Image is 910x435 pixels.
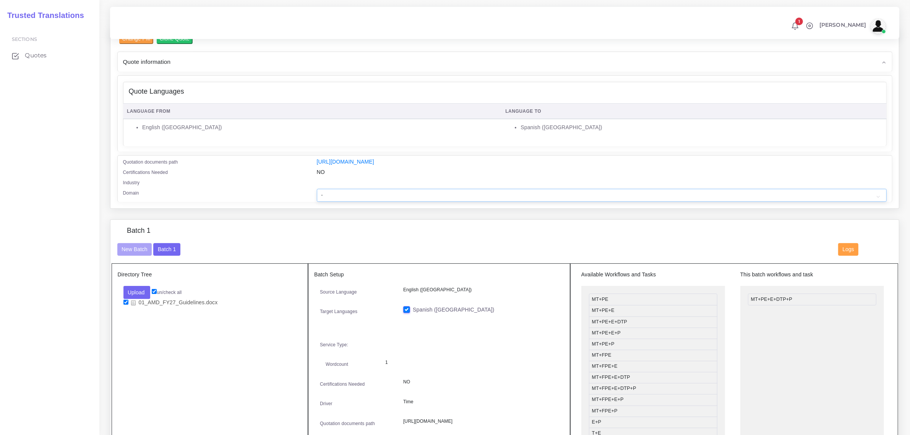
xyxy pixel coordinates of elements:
li: MT+PE [589,294,717,305]
button: New Batch [117,243,152,256]
button: Logs [838,243,858,256]
li: MT+FPE+E+P [589,394,717,406]
li: MT+FPE+E [589,361,717,372]
li: Spanish ([GEOGRAPHIC_DATA]) [521,123,882,131]
button: Batch 1 [153,243,180,256]
img: avatar [871,18,886,34]
li: MT+FPE+P [589,406,717,417]
h5: Available Workflows and Tasks [581,271,725,278]
li: MT+FPE+E+DTP [589,372,717,383]
p: [URL][DOMAIN_NAME] [403,417,558,425]
span: Quotes [25,51,47,60]
div: NO [311,168,892,179]
label: un/check all [152,289,182,296]
p: 1 [385,359,553,367]
a: Quotes [6,47,94,63]
a: 1 [788,22,802,30]
label: Target Languages [320,308,357,315]
label: Spanish ([GEOGRAPHIC_DATA]) [413,306,494,314]
p: NO [403,378,558,386]
th: Language From [123,104,501,119]
span: [PERSON_NAME] [819,22,866,28]
span: Quote information [123,57,171,66]
label: Quotation documents path [320,420,375,427]
label: Certifications Needed [320,381,365,388]
span: Logs [843,246,854,252]
li: MT+PE+P [589,339,717,350]
h4: Quote Languages [129,88,184,96]
div: Quote information [118,52,892,71]
a: [PERSON_NAME]avatar [816,18,889,34]
li: MT+PE+E+P [589,328,717,339]
a: [URL][DOMAIN_NAME] [317,159,374,165]
label: Quotation documents path [123,159,178,166]
li: E+P [589,417,717,428]
li: MT+PE+E+DTP [589,317,717,328]
label: Certifications Needed [123,169,168,176]
p: English ([GEOGRAPHIC_DATA]) [403,286,558,294]
a: Batch 1 [153,246,180,252]
th: Language To [501,104,887,119]
h5: Batch Setup [314,271,564,278]
h5: Directory Tree [118,271,302,278]
label: Driver [320,400,333,407]
h5: This batch workflows and task [740,271,884,278]
li: MT+FPE+E+DTP+P [589,383,717,394]
label: Domain [123,190,139,196]
p: Time [403,398,558,406]
span: 1 [795,18,803,25]
label: Industry [123,179,140,186]
input: un/check all [152,289,157,294]
li: MT+FPE [589,350,717,361]
a: Trusted Translations [2,9,84,22]
button: Upload [123,286,151,299]
label: Source Language [320,289,357,295]
li: MT+PE+E+DTP+P [748,294,876,305]
a: 01_AMD_FY27_Guidelines.docx [128,299,221,306]
li: English ([GEOGRAPHIC_DATA]) [142,123,497,131]
h2: Trusted Translations [2,11,84,20]
span: Sections [12,36,37,42]
label: Service Type: [320,341,348,348]
li: MT+PE+E [589,305,717,317]
label: Wordcount [326,361,348,368]
h4: Batch 1 [127,227,151,235]
a: New Batch [117,246,152,252]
